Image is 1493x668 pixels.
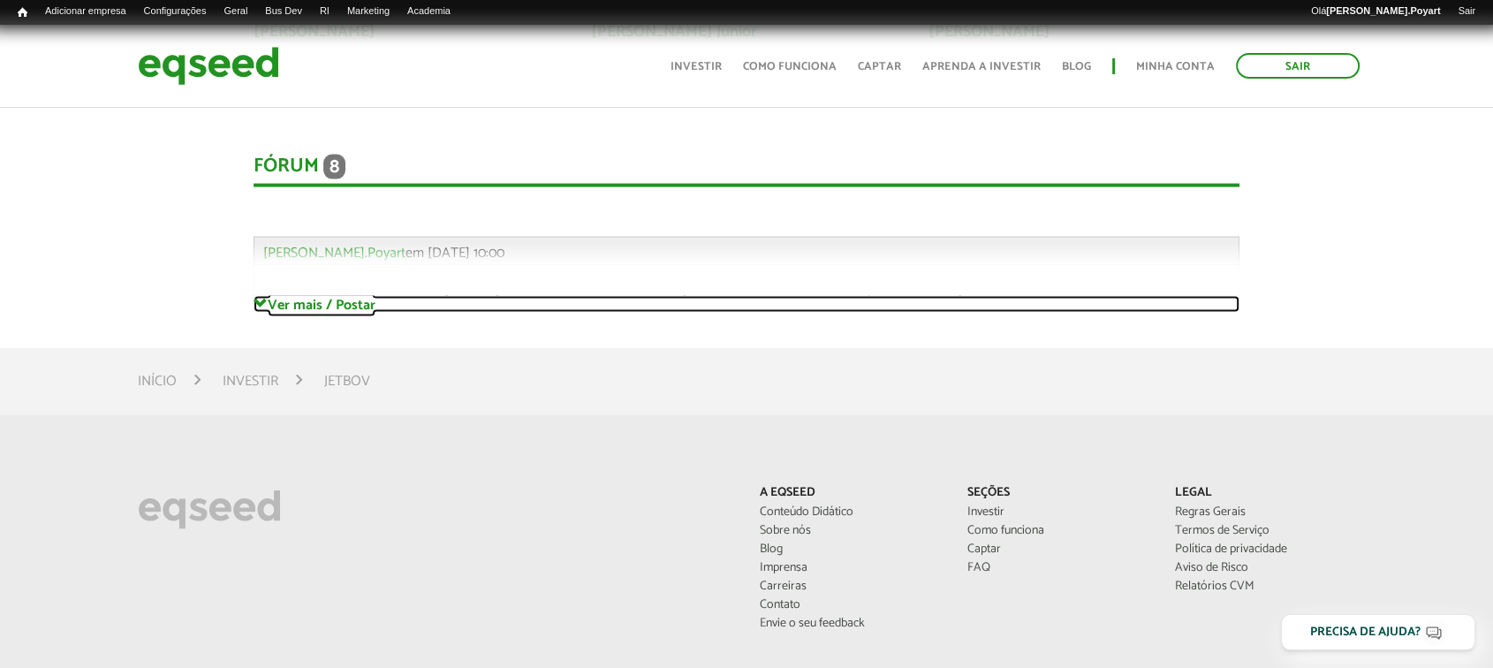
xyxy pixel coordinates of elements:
a: Minha conta [1136,61,1215,72]
img: EqSeed [138,42,279,89]
a: Como funciona [743,61,837,72]
a: Olá[PERSON_NAME].Poyart [1302,4,1450,19]
a: Investir [223,375,278,389]
a: Carreiras [760,581,941,593]
p: A EqSeed [760,486,941,501]
a: Início [9,4,36,21]
a: Adicionar empresa [36,4,135,19]
a: Sair [1236,53,1360,79]
a: Investir [967,506,1148,519]
a: Envie o seu feedback [760,618,941,630]
a: Início [138,375,177,389]
a: Imprensa [760,562,941,574]
a: Contato [760,599,941,611]
a: Ver mais / Postar [254,296,1240,313]
a: Geral [215,4,256,19]
a: Como funciona [967,525,1148,537]
a: Marketing [338,4,398,19]
a: Captar [858,61,901,72]
div: Fórum [254,155,1240,187]
a: Configurações [135,4,216,19]
a: Blog [1062,61,1091,72]
a: Termos de Serviço [1174,525,1355,537]
strong: [PERSON_NAME].Poyart [1326,5,1440,16]
a: FAQ [967,562,1148,574]
a: Sobre nós [760,525,941,537]
a: Relatórios CVM [1174,581,1355,593]
a: Política de privacidade [1174,543,1355,556]
p: Seções [967,486,1148,501]
span: 8 [323,155,345,179]
a: Captar [967,543,1148,556]
a: RI [311,4,338,19]
a: Investir [671,61,722,72]
a: Aviso de Risco [1174,562,1355,574]
span: em [DATE] 10:00 [263,241,504,265]
a: Bus Dev [256,4,311,19]
a: Blog [760,543,941,556]
a: Conteúdo Didático [760,506,941,519]
img: EqSeed Logo [138,486,281,534]
p: Legal [1174,486,1355,501]
a: Regras Gerais [1174,506,1355,519]
a: Aprenda a investir [922,61,1041,72]
li: JetBov [324,369,370,393]
a: Academia [398,4,459,19]
a: Sair [1449,4,1484,19]
span: Início [18,6,27,19]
